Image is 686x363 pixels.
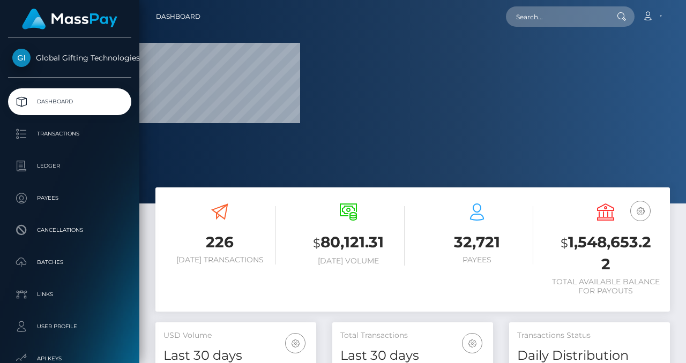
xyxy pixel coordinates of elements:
a: Transactions [8,120,131,147]
a: Links [8,281,131,308]
h6: [DATE] Transactions [163,255,276,264]
p: Ledger [12,158,127,174]
a: Dashboard [8,88,131,115]
p: User Profile [12,319,127,335]
a: Cancellations [8,217,131,244]
p: Transactions [12,126,127,142]
h3: 80,121.31 [292,232,405,254]
h6: Total Available Balance for Payouts [549,277,662,296]
small: $ [313,236,320,251]
h3: 32,721 [421,232,533,253]
h3: 226 [163,232,276,253]
small: $ [561,236,568,251]
p: Dashboard [12,94,127,110]
a: Payees [8,185,131,211]
p: Links [12,286,127,303]
p: Batches [12,254,127,270]
h6: [DATE] Volume [292,256,405,266]
h5: Transactions Status [517,330,662,341]
h6: Payees [421,255,533,264]
span: Global Gifting Technologies Inc [8,53,131,63]
p: Payees [12,190,127,206]
input: Search... [506,6,607,27]
h5: Total Transactions [340,330,485,341]
img: Global Gifting Technologies Inc [12,49,31,67]
a: User Profile [8,313,131,340]
img: MassPay Logo [22,9,117,29]
a: Ledger [8,153,131,179]
a: Dashboard [156,5,200,28]
p: Cancellations [12,222,127,238]
h3: 1,548,653.22 [549,232,662,275]
a: Batches [8,249,131,276]
h5: USD Volume [163,330,308,341]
